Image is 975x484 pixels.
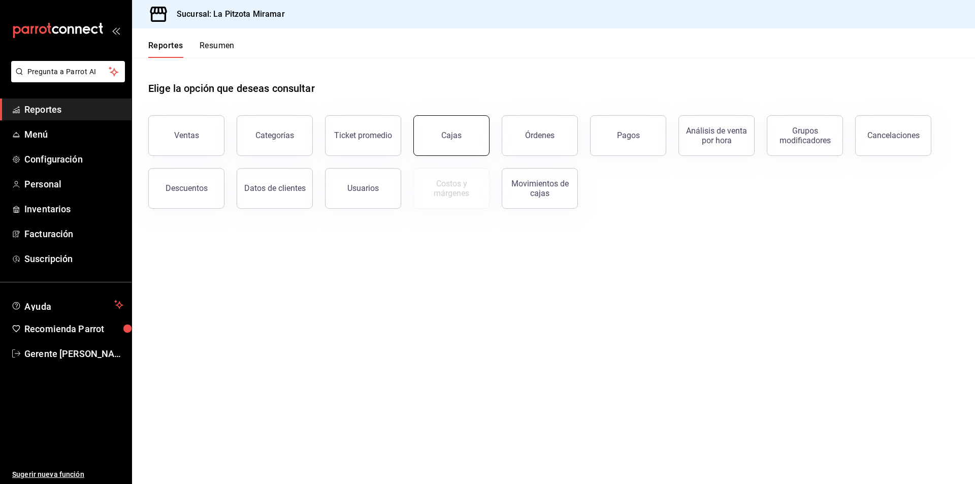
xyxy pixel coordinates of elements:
button: Órdenes [502,115,578,156]
span: Reportes [24,103,123,116]
button: Ticket promedio [325,115,401,156]
div: navigation tabs [148,41,235,58]
button: Movimientos de cajas [502,168,578,209]
button: Ventas [148,115,224,156]
span: Facturación [24,227,123,241]
button: Usuarios [325,168,401,209]
div: Datos de clientes [244,183,306,193]
span: Menú [24,127,123,141]
button: open_drawer_menu [112,26,120,35]
div: Órdenes [525,131,555,140]
button: Categorías [237,115,313,156]
span: Personal [24,177,123,191]
div: Usuarios [347,183,379,193]
div: Cancelaciones [867,131,920,140]
button: Descuentos [148,168,224,209]
button: Cancelaciones [855,115,931,156]
button: Grupos modificadores [767,115,843,156]
div: Cajas [441,130,462,142]
button: Resumen [200,41,235,58]
button: Análisis de venta por hora [678,115,755,156]
span: Suscripción [24,252,123,266]
div: Movimientos de cajas [508,179,571,198]
span: Ayuda [24,299,110,311]
button: Pregunta a Parrot AI [11,61,125,82]
a: Cajas [413,115,490,156]
button: Reportes [148,41,183,58]
div: Pagos [617,131,640,140]
div: Ventas [174,131,199,140]
span: Recomienda Parrot [24,322,123,336]
h1: Elige la opción que deseas consultar [148,81,315,96]
div: Descuentos [166,183,208,193]
span: Configuración [24,152,123,166]
button: Contrata inventarios para ver este reporte [413,168,490,209]
div: Costos y márgenes [420,179,483,198]
span: Inventarios [24,202,123,216]
a: Pregunta a Parrot AI [7,74,125,84]
div: Grupos modificadores [773,126,836,145]
span: Pregunta a Parrot AI [27,67,109,77]
span: Gerente [PERSON_NAME] [24,347,123,361]
span: Sugerir nueva función [12,469,123,480]
button: Datos de clientes [237,168,313,209]
button: Pagos [590,115,666,156]
div: Análisis de venta por hora [685,126,748,145]
div: Ticket promedio [334,131,392,140]
h3: Sucursal: La Pitzota Miramar [169,8,285,20]
div: Categorías [255,131,294,140]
